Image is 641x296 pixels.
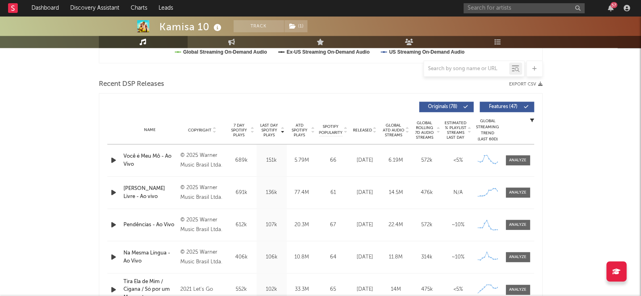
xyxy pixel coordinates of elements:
div: [DATE] [351,253,378,261]
div: 14.5M [382,189,409,197]
span: 7 Day Spotify Plays [228,123,250,138]
div: 106k [259,253,285,261]
span: Originals ( 78 ) [424,104,461,109]
a: Pendências - Ao Vivo [123,221,176,229]
div: 689k [228,156,255,165]
div: 6.19M [382,156,409,165]
div: 2021 Let's Go [180,285,224,294]
input: Search by song name or URL [424,66,509,72]
div: 14M [382,286,409,294]
div: 406k [228,253,255,261]
div: 572k [413,156,441,165]
span: Spotify Popularity [319,124,342,136]
div: 102k [259,286,285,294]
div: © 2025 Warner Music Brasil Ltda. [180,248,224,267]
button: 57 [608,5,614,11]
div: [DATE] [351,221,378,229]
span: Features ( 47 ) [485,104,522,109]
div: 572k [413,221,441,229]
div: 77.4M [289,189,315,197]
div: 136k [259,189,285,197]
span: ( 1 ) [284,20,308,32]
div: <5% [445,286,472,294]
div: 552k [228,286,255,294]
div: 67 [319,221,347,229]
button: (1) [284,20,307,32]
div: 20.3M [289,221,315,229]
div: [DATE] [351,286,378,294]
span: Copyright [188,128,211,133]
div: 66 [319,156,347,165]
div: 65 [319,286,347,294]
div: N/A [445,189,472,197]
div: 314k [413,253,441,261]
div: [DATE] [351,189,378,197]
a: [PERSON_NAME] Livre - Ao vivo [123,185,176,200]
span: Estimated % Playlist Streams Last Day [445,121,467,140]
span: Released [353,128,372,133]
div: 691k [228,189,255,197]
span: Global ATD Audio Streams [382,123,405,138]
button: Originals(78) [419,102,474,112]
span: ATD Spotify Plays [289,123,310,138]
div: 64 [319,253,347,261]
a: Você é Meu Mô - Ao Vivo [123,152,176,168]
span: Global Rolling 7D Audio Streams [413,121,436,140]
div: 57 [610,2,617,8]
div: 612k [228,221,255,229]
div: 61 [319,189,347,197]
text: Global Streaming On-Demand Audio [183,49,267,55]
div: 107k [259,221,285,229]
div: 151k [259,156,285,165]
div: 33.3M [289,286,315,294]
div: 22.4M [382,221,409,229]
div: 11.8M [382,253,409,261]
button: Features(47) [480,102,534,112]
span: Recent DSP Releases [99,79,164,89]
div: ~ 10 % [445,253,472,261]
button: Track [234,20,284,32]
div: 475k [413,286,441,294]
span: Last Day Spotify Plays [259,123,280,138]
div: 5.79M [289,156,315,165]
div: Global Streaming Trend (Last 60D) [476,118,500,142]
a: Na Mesma Língua - Ao Vivo [123,249,176,265]
input: Search for artists [464,3,585,13]
div: 476k [413,189,441,197]
div: © 2025 Warner Music Brasil Ltda. [180,151,224,170]
div: [DATE] [351,156,378,165]
text: Ex-US Streaming On-Demand Audio [286,49,370,55]
div: © 2025 Warner Music Brasil Ltda. [180,215,224,235]
div: Kamisa 10 [159,20,223,33]
text: US Streaming On-Demand Audio [389,49,464,55]
div: 10.8M [289,253,315,261]
div: ~ 10 % [445,221,472,229]
div: © 2025 Warner Music Brasil Ltda. [180,183,224,202]
div: Name [123,127,176,133]
div: <5% [445,156,472,165]
button: Export CSV [509,82,543,87]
